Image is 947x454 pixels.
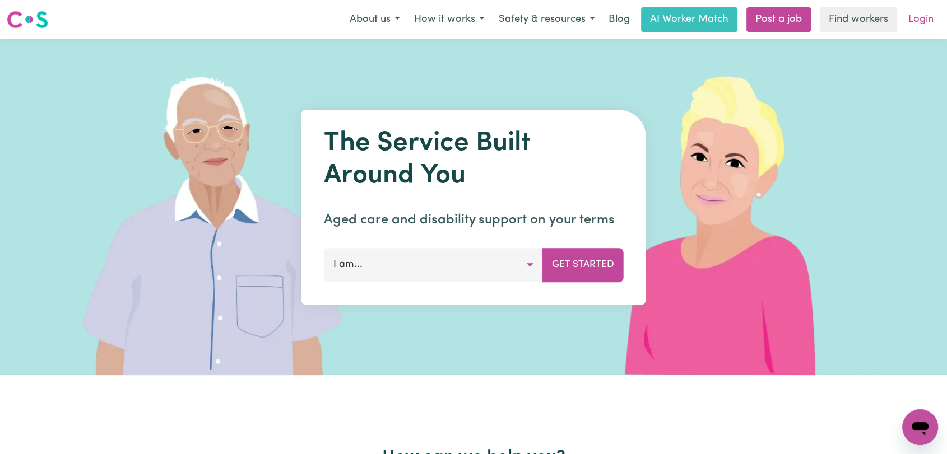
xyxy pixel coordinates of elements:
a: AI Worker Match [641,7,737,32]
a: Post a job [746,7,811,32]
a: Blog [602,7,637,32]
a: Login [902,7,940,32]
button: Safety & resources [491,8,602,31]
h1: The Service Built Around You [324,128,624,192]
button: I am... [324,248,543,282]
button: Get Started [542,248,624,282]
p: Aged care and disability support on your terms [324,210,624,230]
button: About us [342,8,407,31]
img: Careseekers logo [7,10,48,30]
iframe: Button to launch messaging window [902,409,938,445]
a: Careseekers logo [7,7,48,32]
a: Find workers [820,7,897,32]
button: How it works [407,8,491,31]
